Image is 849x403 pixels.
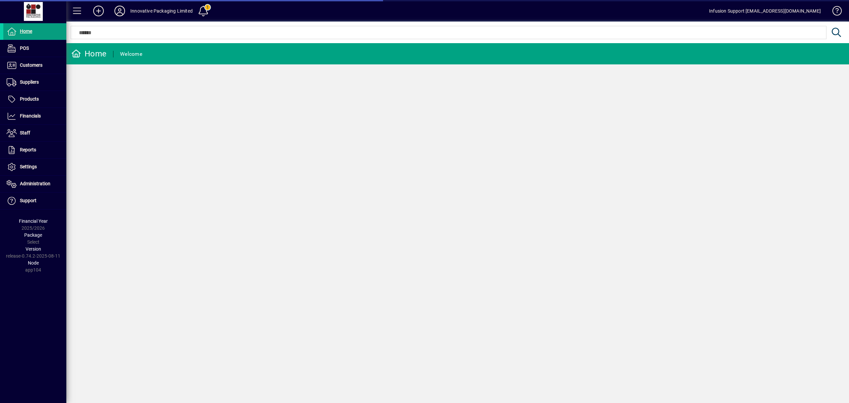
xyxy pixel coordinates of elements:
[3,74,66,91] a: Suppliers
[19,218,48,224] span: Financial Year
[20,198,36,203] span: Support
[20,113,41,119] span: Financials
[3,40,66,57] a: POS
[20,62,42,68] span: Customers
[3,125,66,141] a: Staff
[28,260,39,266] span: Node
[24,232,42,238] span: Package
[88,5,109,17] button: Add
[20,29,32,34] span: Home
[20,130,30,135] span: Staff
[130,6,193,16] div: Innovative Packaging Limited
[20,96,39,102] span: Products
[20,164,37,169] span: Settings
[71,48,106,59] div: Home
[3,176,66,192] a: Administration
[20,45,29,51] span: POS
[3,159,66,175] a: Settings
[120,49,142,59] div: Welcome
[20,79,39,85] span: Suppliers
[3,91,66,108] a: Products
[26,246,41,252] span: Version
[3,108,66,124] a: Financials
[709,6,821,16] div: Infusion Support [EMAIL_ADDRESS][DOMAIN_NAME]
[109,5,130,17] button: Profile
[3,193,66,209] a: Support
[827,1,841,23] a: Knowledge Base
[3,142,66,158] a: Reports
[3,57,66,74] a: Customers
[20,181,50,186] span: Administration
[20,147,36,152] span: Reports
